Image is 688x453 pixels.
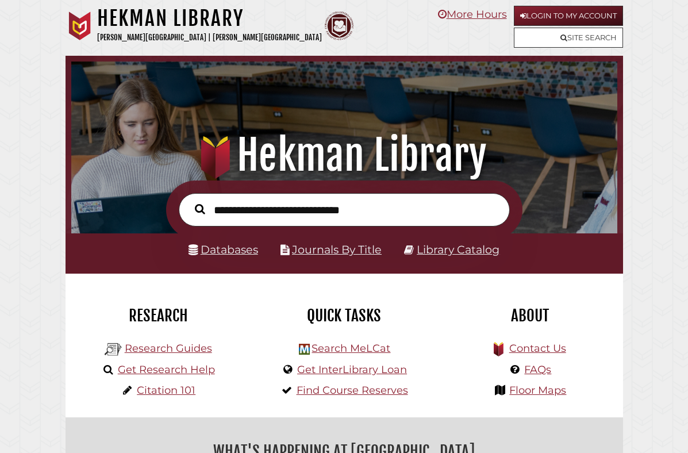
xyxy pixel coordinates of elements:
[189,201,211,217] button: Search
[509,384,566,397] a: Floor Maps
[260,306,428,325] h2: Quick Tasks
[514,6,623,26] a: Login to My Account
[438,8,507,21] a: More Hours
[312,342,390,355] a: Search MeLCat
[137,384,195,397] a: Citation 101
[97,6,322,31] h1: Hekman Library
[105,341,122,358] img: Hekman Library Logo
[66,11,94,40] img: Calvin University
[74,306,243,325] h2: Research
[118,363,215,376] a: Get Research Help
[297,363,407,376] a: Get InterLibrary Loan
[81,130,606,181] h1: Hekman Library
[417,243,499,256] a: Library Catalog
[325,11,353,40] img: Calvin Theological Seminary
[524,363,551,376] a: FAQs
[509,342,566,355] a: Contact Us
[445,306,614,325] h2: About
[189,243,258,256] a: Databases
[97,31,322,44] p: [PERSON_NAME][GEOGRAPHIC_DATA] | [PERSON_NAME][GEOGRAPHIC_DATA]
[292,243,382,256] a: Journals By Title
[297,384,408,397] a: Find Course Reserves
[299,344,310,355] img: Hekman Library Logo
[514,28,623,48] a: Site Search
[195,204,205,214] i: Search
[125,342,212,355] a: Research Guides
